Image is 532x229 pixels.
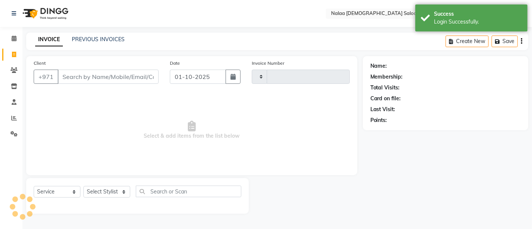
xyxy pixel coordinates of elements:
button: Save [492,36,518,47]
div: Card on file: [370,95,401,103]
label: Invoice Number [252,60,284,67]
div: Login Successfully. [434,18,522,26]
div: Last Visit: [370,106,395,113]
div: Membership: [370,73,403,81]
div: Points: [370,116,387,124]
div: Success [434,10,522,18]
img: logo [19,3,70,24]
label: Client [34,60,46,67]
a: PREVIOUS INVOICES [72,36,125,43]
div: Total Visits: [370,84,400,92]
button: +971 [34,70,58,84]
a: INVOICE [35,33,63,46]
label: Date [170,60,180,67]
input: Search by Name/Mobile/Email/Code [58,70,159,84]
div: Name: [370,62,387,70]
input: Search or Scan [136,186,241,197]
span: Select & add items from the list below [34,93,350,168]
button: Create New [446,36,489,47]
